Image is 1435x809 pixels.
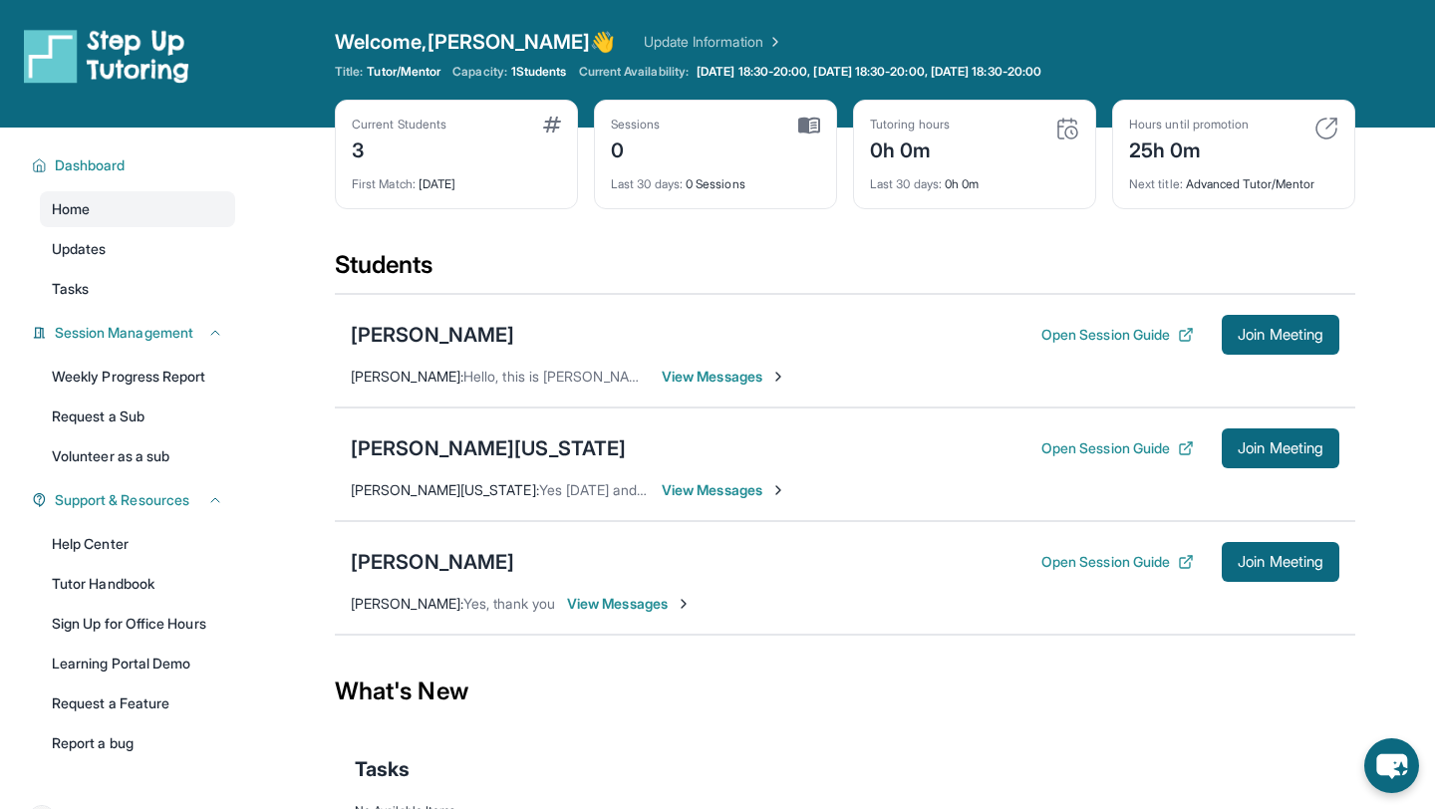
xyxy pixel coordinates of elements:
span: 1 Students [511,64,567,80]
span: Tasks [355,755,410,783]
img: logo [24,28,189,84]
div: [DATE] [352,164,561,192]
a: [DATE] 18:30-20:00, [DATE] 18:30-20:00, [DATE] 18:30-20:00 [693,64,1045,80]
div: Sessions [611,117,661,133]
a: Help Center [40,526,235,562]
span: Yes, thank you [463,595,555,612]
span: Session Management [55,323,193,343]
button: Session Management [47,323,223,343]
span: View Messages [567,594,692,614]
span: Support & Resources [55,490,189,510]
img: Chevron-Right [770,482,786,498]
div: Hours until promotion [1129,117,1249,133]
div: What's New [335,648,1355,735]
img: card [1314,117,1338,140]
span: View Messages [662,367,786,387]
span: Last 30 days : [611,176,683,191]
div: 0 Sessions [611,164,820,192]
a: Learning Portal Demo [40,646,235,681]
a: Tasks [40,271,235,307]
button: Open Session Guide [1041,325,1194,345]
img: Chevron-Right [676,596,692,612]
span: View Messages [662,480,786,500]
span: Tasks [52,279,89,299]
div: [PERSON_NAME] [351,548,514,576]
span: [PERSON_NAME][US_STATE] : [351,481,539,498]
div: Students [335,249,1355,293]
div: 25h 0m [1129,133,1249,164]
a: Request a Sub [40,399,235,434]
div: 0h 0m [870,164,1079,192]
a: Sign Up for Office Hours [40,606,235,642]
div: [PERSON_NAME] [351,321,514,349]
span: Last 30 days : [870,176,942,191]
img: card [1055,117,1079,140]
div: Current Students [352,117,446,133]
div: 0 [611,133,661,164]
span: [DATE] 18:30-20:00, [DATE] 18:30-20:00, [DATE] 18:30-20:00 [697,64,1041,80]
img: Chevron Right [763,32,783,52]
a: Home [40,191,235,227]
a: Report a bug [40,725,235,761]
div: 3 [352,133,446,164]
span: Title: [335,64,363,80]
button: Support & Resources [47,490,223,510]
span: Welcome, [PERSON_NAME] 👋 [335,28,616,56]
button: Join Meeting [1222,428,1339,468]
div: [PERSON_NAME][US_STATE] [351,434,626,462]
span: Capacity: [452,64,507,80]
span: Home [52,199,90,219]
img: card [543,117,561,133]
img: card [798,117,820,135]
span: [PERSON_NAME] : [351,595,463,612]
span: Join Meeting [1238,329,1323,341]
span: Tutor/Mentor [367,64,440,80]
a: Volunteer as a sub [40,438,235,474]
span: Next title : [1129,176,1183,191]
span: Updates [52,239,107,259]
div: Advanced Tutor/Mentor [1129,164,1338,192]
div: Tutoring hours [870,117,950,133]
span: Join Meeting [1238,442,1323,454]
a: Request a Feature [40,685,235,721]
span: Yes [DATE] and [DATE] work for us. [539,481,762,498]
span: [PERSON_NAME] : [351,368,463,385]
span: Current Availability: [579,64,689,80]
button: Join Meeting [1222,542,1339,582]
img: Chevron-Right [770,369,786,385]
a: Tutor Handbook [40,566,235,602]
span: Dashboard [55,155,126,175]
a: Updates [40,231,235,267]
span: First Match : [352,176,416,191]
div: 0h 0m [870,133,950,164]
a: Weekly Progress Report [40,359,235,395]
button: Open Session Guide [1041,552,1194,572]
button: Join Meeting [1222,315,1339,355]
button: chat-button [1364,738,1419,793]
button: Dashboard [47,155,223,175]
button: Open Session Guide [1041,438,1194,458]
span: Join Meeting [1238,556,1323,568]
a: Update Information [644,32,783,52]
